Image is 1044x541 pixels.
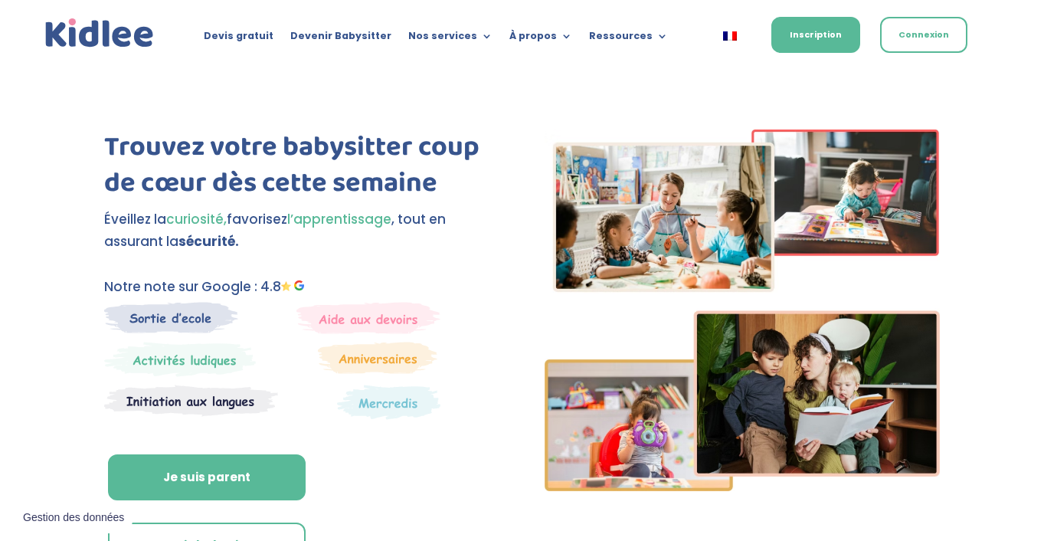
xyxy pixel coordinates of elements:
[104,302,238,333] img: Sortie decole
[104,385,278,417] img: Atelier thematique
[178,232,239,251] strong: sécurité.
[104,342,256,377] img: Mercredi
[509,31,572,48] a: À propos
[771,17,860,53] a: Inscription
[104,276,499,298] p: Notre note sur Google : 4.8
[42,15,157,51] a: Kidlee Logo
[104,208,499,253] p: Éveillez la favorisez , tout en assurant la
[166,210,227,228] span: curiosité,
[408,31,493,48] a: Nos services
[880,17,967,53] a: Connexion
[545,477,939,496] picture: Imgs-2
[290,31,391,48] a: Devenir Babysitter
[23,511,124,525] span: Gestion des données
[14,502,133,534] button: Gestion des données
[287,210,391,228] span: l’apprentissage
[204,31,273,48] a: Devis gratuit
[296,302,440,334] img: weekends
[108,454,306,500] a: Je suis parent
[723,31,737,41] img: Français
[337,385,440,420] img: Thematique
[318,342,437,374] img: Anniversaire
[589,31,668,48] a: Ressources
[104,130,499,209] h1: Trouvez votre babysitter coup de cœur dès cette semaine
[42,15,157,51] img: logo_kidlee_bleu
